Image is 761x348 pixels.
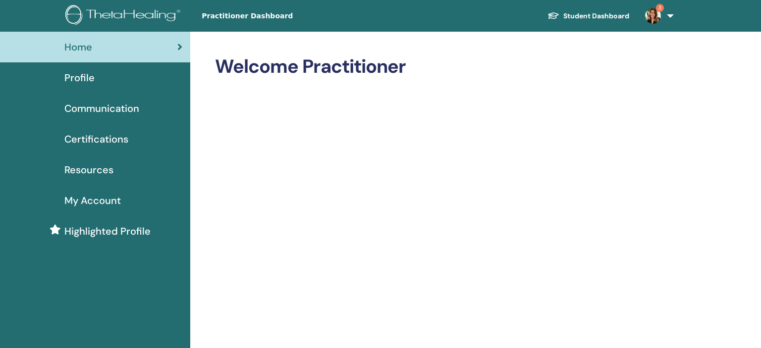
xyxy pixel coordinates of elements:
[656,4,664,12] span: 3
[645,8,661,24] img: default.jpg
[64,40,92,54] span: Home
[64,162,113,177] span: Resources
[547,11,559,20] img: graduation-cap-white.svg
[215,55,672,78] h2: Welcome Practitioner
[64,224,151,239] span: Highlighted Profile
[64,193,121,208] span: My Account
[64,70,95,85] span: Profile
[65,5,184,27] img: logo.png
[202,11,350,21] span: Practitioner Dashboard
[64,132,128,147] span: Certifications
[540,7,637,25] a: Student Dashboard
[64,101,139,116] span: Communication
